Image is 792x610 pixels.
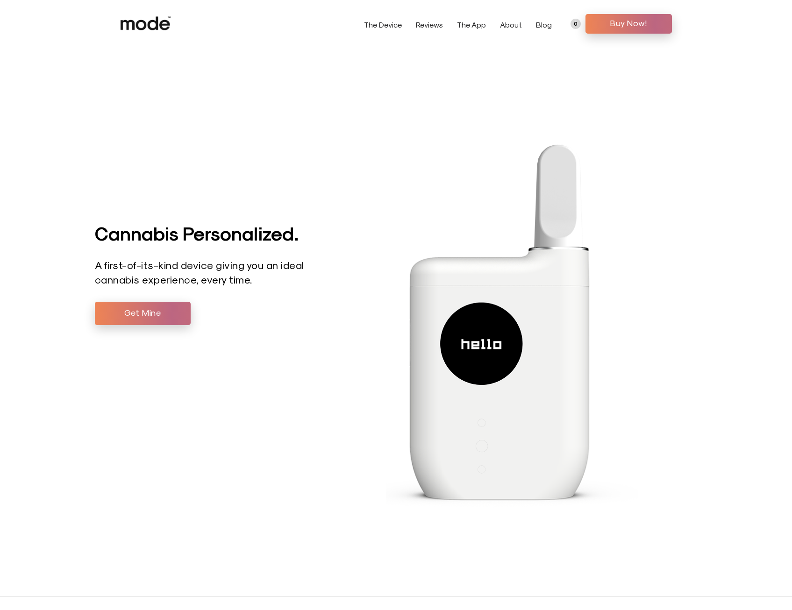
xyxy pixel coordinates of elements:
[102,305,184,319] span: Get Mine
[585,14,672,34] a: Buy Now!
[457,20,486,29] a: The App
[571,19,581,29] a: 0
[364,20,402,29] a: The Device
[95,302,191,325] a: Get Mine
[500,20,522,29] a: About
[95,258,307,288] p: A first-of-its-kind device giving you an ideal cannabis experience, every time.
[536,20,552,29] a: Blog
[416,20,443,29] a: Reviews
[95,221,386,244] h1: Cannabis Personalized.
[592,16,665,30] span: Buy Now!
